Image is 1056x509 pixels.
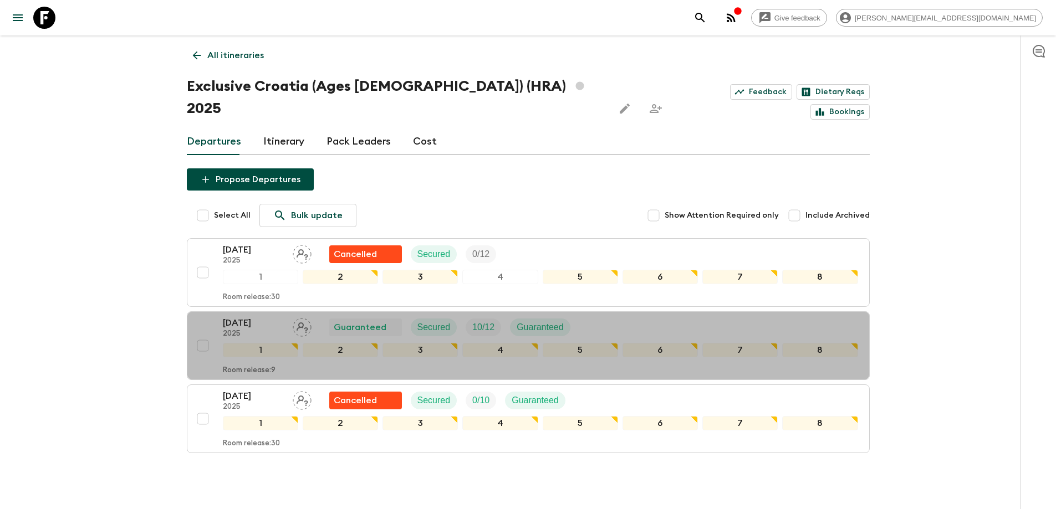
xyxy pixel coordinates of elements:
span: Assign pack leader [293,321,312,330]
div: 7 [702,343,778,357]
button: [DATE]2025Assign pack leaderFlash Pack cancellationSecuredTrip FillGuaranteed12345678Room release:30 [187,384,870,453]
div: 1 [223,416,298,430]
div: 4 [462,270,538,284]
p: Cancelled [334,394,377,407]
p: Guaranteed [512,394,559,407]
div: Secured [411,392,457,409]
p: Secured [417,394,451,407]
div: [PERSON_NAME][EMAIL_ADDRESS][DOMAIN_NAME] [836,9,1043,27]
p: [DATE] [223,316,284,330]
div: 5 [543,270,618,284]
div: 3 [382,416,458,430]
div: 2 [303,343,378,357]
a: Pack Leaders [327,128,391,155]
div: 4 [462,343,538,357]
p: All itineraries [207,49,264,62]
p: 0 / 10 [472,394,489,407]
button: Edit this itinerary [614,97,636,120]
span: Give feedback [768,14,827,22]
div: Secured [411,318,457,336]
span: [PERSON_NAME][EMAIL_ADDRESS][DOMAIN_NAME] [849,14,1042,22]
a: All itineraries [187,44,270,66]
div: Trip Fill [466,245,496,263]
div: 6 [623,343,698,357]
div: 3 [382,343,458,357]
span: Share this itinerary [645,97,667,120]
div: Flash Pack cancellation [329,245,402,263]
p: Guaranteed [517,321,564,334]
div: 7 [702,416,778,430]
div: 6 [623,270,698,284]
div: 8 [782,343,858,357]
button: [DATE]2025Assign pack leaderFlash Pack cancellationSecuredTrip Fill12345678Room release:30 [187,238,870,307]
div: 1 [223,270,298,284]
p: Guaranteed [334,321,386,334]
a: Feedback [730,84,792,100]
div: 5 [543,343,618,357]
a: Dietary Reqs [797,84,870,100]
p: 10 / 12 [472,321,494,334]
a: Bulk update [259,204,356,227]
p: [DATE] [223,389,284,403]
span: Show Attention Required only [665,210,779,221]
span: Assign pack leader [293,394,312,403]
span: Select All [214,210,251,221]
div: 2 [303,416,378,430]
button: [DATE]2025Assign pack leaderGuaranteedSecuredTrip FillGuaranteed12345678Room release:9 [187,311,870,380]
p: 2025 [223,403,284,412]
div: 8 [782,416,858,430]
div: Secured [411,245,457,263]
button: menu [7,7,29,29]
span: Assign pack leader [293,248,312,257]
a: Departures [187,128,241,155]
p: [DATE] [223,243,284,256]
div: Trip Fill [466,392,496,409]
a: Bookings [810,104,870,120]
a: Give feedback [751,9,827,27]
p: 2025 [223,256,284,265]
button: Propose Departures [187,168,314,191]
p: Cancelled [334,248,377,261]
div: 1 [223,343,298,357]
p: Secured [417,321,451,334]
div: 4 [462,416,538,430]
div: Flash Pack cancellation [329,392,402,409]
p: Room release: 30 [223,439,280,448]
a: Cost [413,128,437,155]
p: 2025 [223,330,284,338]
div: 2 [303,270,378,284]
div: 5 [543,416,618,430]
div: 6 [623,416,698,430]
div: Trip Fill [466,318,501,336]
button: search adventures [689,7,711,29]
span: Include Archived [805,210,870,221]
p: 0 / 12 [472,248,489,261]
a: Itinerary [263,128,304,155]
p: Room release: 30 [223,293,280,302]
div: 8 [782,270,858,284]
p: Bulk update [291,209,343,222]
div: 3 [382,270,458,284]
h1: Exclusive Croatia (Ages [DEMOGRAPHIC_DATA]) (HRA) 2025 [187,75,605,120]
p: Secured [417,248,451,261]
div: 7 [702,270,778,284]
p: Room release: 9 [223,366,276,375]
